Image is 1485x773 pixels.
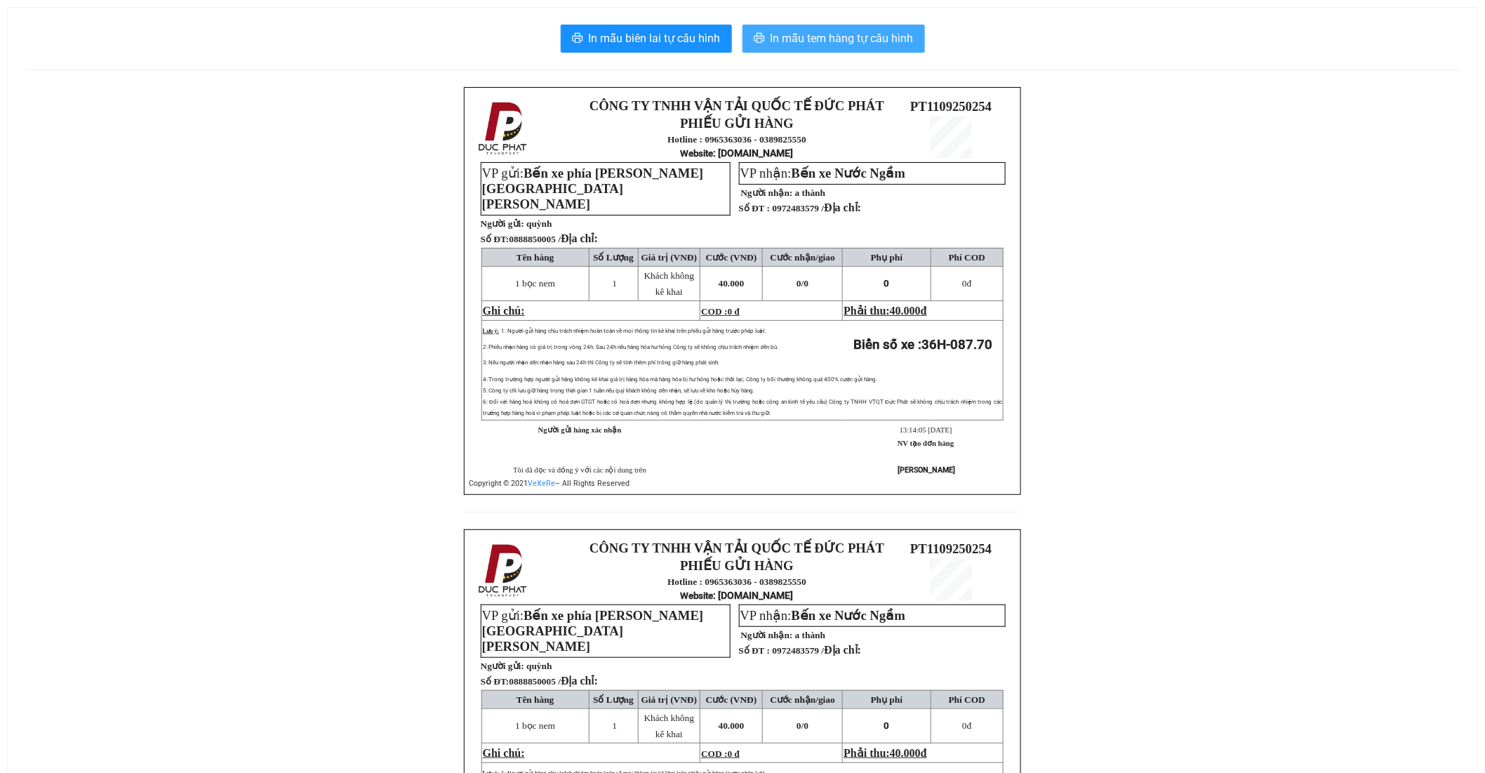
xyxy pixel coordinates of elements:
[474,541,533,600] img: logo
[741,187,793,198] strong: Người nhận:
[742,25,925,53] button: printerIn mẫu tem hàng tự cấu hình
[483,305,525,317] span: Ghi chú:
[483,344,778,350] span: 2: Phiếu nhận hàng có giá trị trong vòng 24h. Sau 24h nếu hàng hóa hư hỏng Công ty sẽ không chịu ...
[898,440,954,447] strong: NV tạo đơn hàng
[515,720,555,731] span: 1 bọc nem
[482,166,704,211] span: VP gửi:
[754,32,765,46] span: printer
[701,306,740,317] span: COD :
[871,694,903,705] span: Phụ phí
[641,252,698,263] span: Giá trị (VNĐ)
[884,278,890,289] span: 0
[644,713,694,739] span: Khách không kê khai
[572,32,583,46] span: printer
[483,747,525,759] span: Ghi chú:
[474,99,533,158] img: logo
[483,376,878,383] span: 4: Trong trường hợp người gửi hàng không kê khai giá trị hàng hóa mà hàng hóa bị hư hỏng hoặc thấ...
[667,576,806,587] strong: Hotline : 0965363036 - 0389825550
[853,337,992,352] strong: Biển số xe :
[590,98,884,113] strong: CÔNG TY TNHH VẬN TẢI QUỐC TẾ ĐỨC PHÁT
[481,234,598,244] strong: Số ĐT:
[792,166,906,180] span: Bến xe Nước Ngầm
[804,720,809,731] span: 0
[962,720,967,731] span: 0
[612,720,617,731] span: 1
[641,694,698,705] span: Giá trị (VNĐ)
[481,676,598,687] strong: Số ĐT:
[526,218,552,229] span: quỳnh
[795,630,825,640] span: a thành
[501,328,766,334] span: 1: Người gửi hàng chịu trách nhiệm hoàn toàn về mọi thông tin kê khai trên phiếu gửi hàng trước p...
[910,541,992,556] span: PT1109250254
[910,99,992,114] span: PT1109250254
[509,234,598,244] span: 0888850005 /
[898,465,956,475] strong: [PERSON_NAME]
[949,694,985,705] span: Phí COD
[771,29,914,47] span: In mẫu tem hàng tự cấu hình
[681,147,794,159] strong: : [DOMAIN_NAME]
[681,590,714,601] span: Website
[509,676,598,687] span: 0888850005 /
[795,187,825,198] span: a thành
[526,661,552,671] span: quỳnh
[482,608,704,654] span: Bến xe phía [PERSON_NAME][GEOGRAPHIC_DATA][PERSON_NAME]
[921,337,992,352] span: 36H-087.70
[561,25,732,53] button: printerIn mẫu biên lai tự cấu hình
[482,166,704,211] span: Bến xe phía [PERSON_NAME][GEOGRAPHIC_DATA][PERSON_NAME]
[469,479,630,488] span: Copyright © 2021 – All Rights Reserved
[719,720,745,731] span: 40.000
[680,116,794,131] strong: PHIẾU GỬI HÀNG
[824,644,861,656] span: Địa chỉ:
[701,748,740,759] span: COD :
[728,748,740,759] span: 0 đ
[482,608,704,654] span: VP gửi:
[824,201,861,213] span: Địa chỉ:
[593,694,634,705] span: Số Lượng
[844,305,926,317] span: Phải thu:
[884,720,890,731] span: 0
[739,645,771,656] strong: Số ĐT :
[667,134,806,145] strong: Hotline : 0965363036 - 0389825550
[728,306,740,317] span: 0 đ
[741,630,793,640] strong: Người nhận:
[528,479,555,488] a: VeXeRe
[680,558,794,573] strong: PHIẾU GỬI HÀNG
[890,305,921,317] span: 40.000
[483,328,499,334] span: Lưu ý:
[481,218,524,229] strong: Người gửi:
[483,388,754,394] span: 5: Công ty chỉ lưu giữ hàng trong thời gian 1 tuần nếu quý khách không đến nhận, sẽ lưu về kho ho...
[770,694,835,705] span: Cước nhận/giao
[740,608,906,623] span: VP nhận:
[517,694,554,705] span: Tên hàng
[561,675,598,687] span: Địa chỉ:
[538,426,622,434] strong: Người gửi hàng xác nhận
[681,148,714,159] span: Website
[797,278,808,289] span: 0/
[773,203,862,213] span: 0972483579 /
[719,278,745,289] span: 40.000
[797,720,808,731] span: 0/
[871,252,903,263] span: Phụ phí
[900,426,952,434] span: 13:14:05 [DATE]
[483,359,719,366] span: 3: Nếu người nhận đến nhận hàng sau 24h thì Công ty sẽ tính thêm phí trông giữ hàng phát sinh.
[481,661,524,671] strong: Người gửi:
[962,720,971,731] span: đ
[921,305,927,317] span: đ
[921,747,927,759] span: đ
[517,252,554,263] span: Tên hàng
[949,252,985,263] span: Phí COD
[513,466,646,474] span: Tôi đã đọc và đồng ý với các nội dung trên
[644,270,694,297] span: Khách không kê khai
[844,747,926,759] span: Phải thu:
[612,278,617,289] span: 1
[561,232,598,244] span: Địa chỉ:
[792,608,906,623] span: Bến xe Nước Ngầm
[515,278,555,289] span: 1 bọc nem
[706,694,757,705] span: Cước (VNĐ)
[593,252,634,263] span: Số Lượng
[681,590,794,601] strong: : [DOMAIN_NAME]
[962,278,971,289] span: đ
[740,166,906,180] span: VP nhận:
[590,541,884,555] strong: CÔNG TY TNHH VẬN TẢI QUỐC TẾ ĐỨC PHÁT
[706,252,757,263] span: Cước (VNĐ)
